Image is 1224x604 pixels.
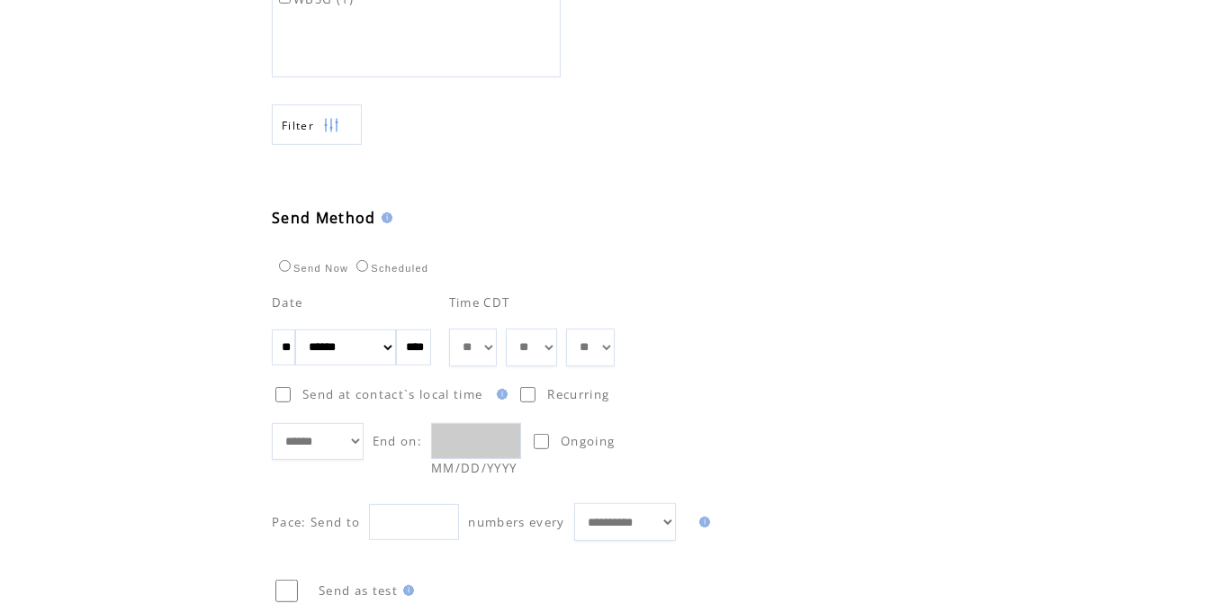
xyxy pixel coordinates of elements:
img: help.gif [376,212,392,223]
span: Show filters [282,118,314,133]
img: help.gif [491,389,508,400]
span: Pace: Send to [272,514,360,530]
span: Send at contact`s local time [302,386,482,402]
a: Filter [272,104,362,145]
span: Time CDT [449,294,510,311]
label: Scheduled [352,263,428,274]
input: Scheduled [356,260,368,272]
span: Recurring [547,386,609,402]
span: Send as test [319,582,398,599]
input: Send Now [279,260,291,272]
img: help.gif [694,517,710,527]
img: filters.png [323,105,339,146]
span: numbers every [468,514,564,530]
span: Send Method [272,208,376,228]
span: Date [272,294,302,311]
span: MM/DD/YYYY [431,460,517,476]
span: End on: [373,433,422,449]
span: Ongoing [561,433,615,449]
label: Send Now [274,263,348,274]
img: help.gif [398,585,414,596]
